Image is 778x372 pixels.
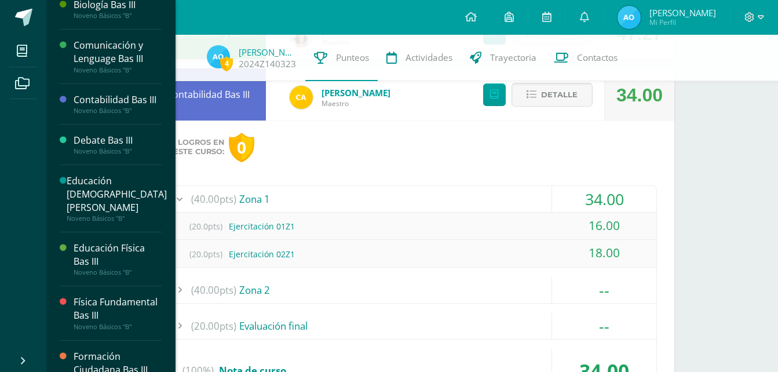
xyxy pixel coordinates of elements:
[74,147,162,155] div: Noveno Básicos "B"
[577,52,618,64] span: Contactos
[512,83,593,107] button: Detalle
[74,242,162,276] a: Educación Física Bas IIINoveno Básicos "B"
[168,241,656,267] div: Ejercitación 02Z1
[545,35,626,81] a: Contactos
[552,313,656,339] div: --
[168,277,656,303] div: Zona 2
[67,174,167,214] div: Educación [DEMOGRAPHIC_DATA][PERSON_NAME]
[616,69,663,121] div: 34.00
[191,313,236,339] span: (20.00pts)
[322,87,390,99] a: [PERSON_NAME]
[336,52,369,64] span: Punteos
[74,93,162,115] a: Contabilidad Bas IIINoveno Básicos "B"
[552,213,656,239] div: 16.00
[649,17,716,27] span: Mi Perfil
[168,313,656,339] div: Evaluación final
[191,277,236,303] span: (40.00pts)
[168,186,656,212] div: Zona 1
[74,107,162,115] div: Noveno Básicos "B"
[168,213,656,239] div: Ejercitación 01Z1
[552,186,656,212] div: 34.00
[74,93,162,107] div: Contabilidad Bas III
[74,296,162,330] a: Física Fundamental Bas IIINoveno Básicos "B"
[74,134,162,147] div: Debate Bas III
[74,242,162,268] div: Educación Física Bas III
[74,134,162,155] a: Debate Bas IIINoveno Básicos "B"
[74,323,162,331] div: Noveno Básicos "B"
[552,277,656,303] div: --
[182,241,229,267] span: (20.0pts)
[229,133,254,162] div: 0
[74,12,162,20] div: Noveno Básicos "B"
[239,58,296,70] a: 2024Z140323
[552,240,656,266] div: 18.00
[378,35,461,81] a: Actividades
[322,99,390,108] span: Maestro
[74,39,162,74] a: Comunicación y Lenguage Bas IIINoveno Básicos "B"
[461,35,545,81] a: Trayectoria
[67,214,167,223] div: Noveno Básicos "B"
[74,66,162,74] div: Noveno Básicos "B"
[406,52,452,64] span: Actividades
[182,213,229,239] span: (20.0pts)
[150,68,266,121] div: Contabilidad Bas III
[290,86,313,109] img: 7bea802029595fa50bfc5e6b7859d636.png
[74,39,162,65] div: Comunicación y Lenguage Bas III
[207,45,230,68] img: 55b5801d0bca283f1e04662f660ecebc.png
[541,84,578,105] span: Detalle
[191,186,236,212] span: (40.00pts)
[305,35,378,81] a: Punteos
[618,6,641,29] img: 55b5801d0bca283f1e04662f660ecebc.png
[220,56,233,71] span: 4
[74,268,162,276] div: Noveno Básicos "B"
[649,7,716,19] span: [PERSON_NAME]
[173,138,224,156] span: Logros en este curso:
[239,46,297,58] a: [PERSON_NAME]
[67,174,167,223] a: Educación [DEMOGRAPHIC_DATA][PERSON_NAME]Noveno Básicos "B"
[490,52,536,64] span: Trayectoria
[74,296,162,322] div: Física Fundamental Bas III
